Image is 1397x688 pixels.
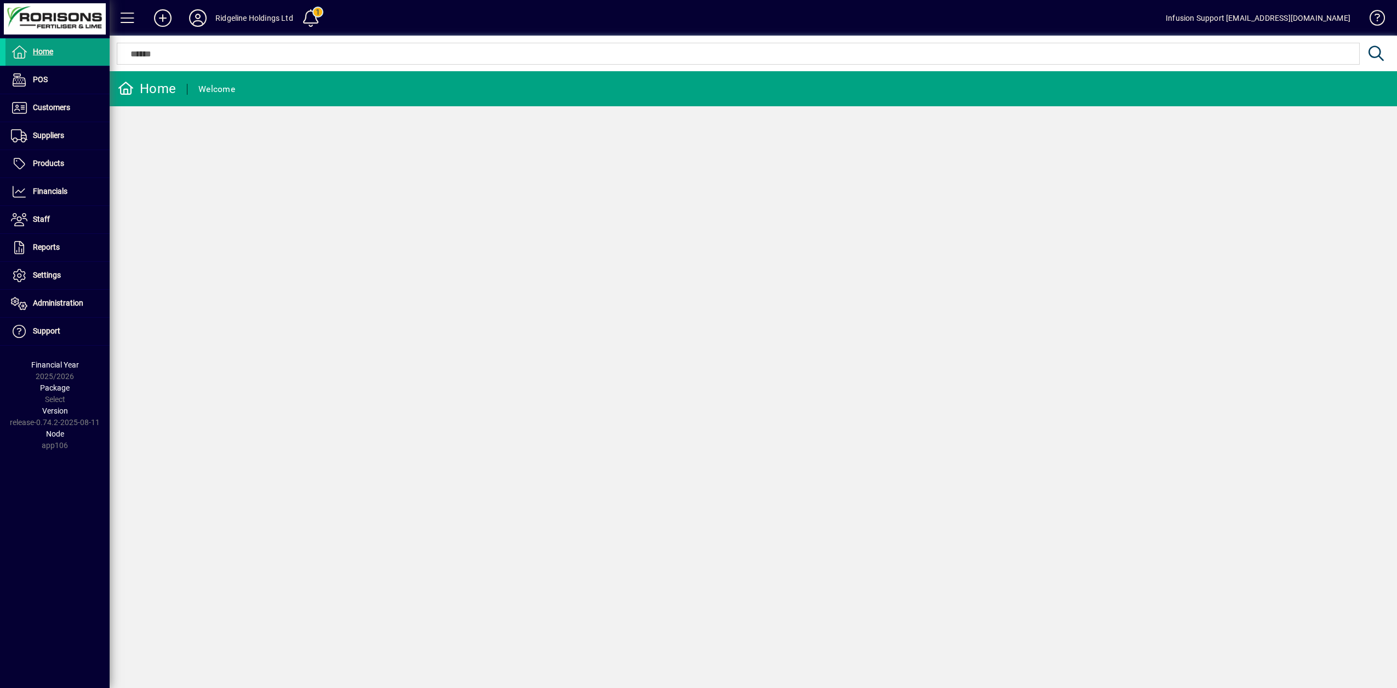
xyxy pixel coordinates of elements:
[33,47,53,56] span: Home
[215,9,293,27] div: Ridgeline Holdings Ltd
[5,94,110,122] a: Customers
[33,103,70,112] span: Customers
[145,8,180,28] button: Add
[33,243,60,251] span: Reports
[5,262,110,289] a: Settings
[31,360,79,369] span: Financial Year
[33,215,50,223] span: Staff
[33,75,48,84] span: POS
[5,318,110,345] a: Support
[5,290,110,317] a: Administration
[198,81,235,98] div: Welcome
[5,122,110,150] a: Suppliers
[33,299,83,307] span: Administration
[5,178,110,205] a: Financials
[33,326,60,335] span: Support
[1166,9,1350,27] div: Infusion Support [EMAIL_ADDRESS][DOMAIN_NAME]
[5,66,110,94] a: POS
[118,80,176,98] div: Home
[1361,2,1383,38] a: Knowledge Base
[5,150,110,177] a: Products
[40,383,70,392] span: Package
[33,187,67,196] span: Financials
[33,271,61,279] span: Settings
[5,206,110,233] a: Staff
[33,159,64,168] span: Products
[33,131,64,140] span: Suppliers
[42,406,68,415] span: Version
[46,429,64,438] span: Node
[5,234,110,261] a: Reports
[180,8,215,28] button: Profile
